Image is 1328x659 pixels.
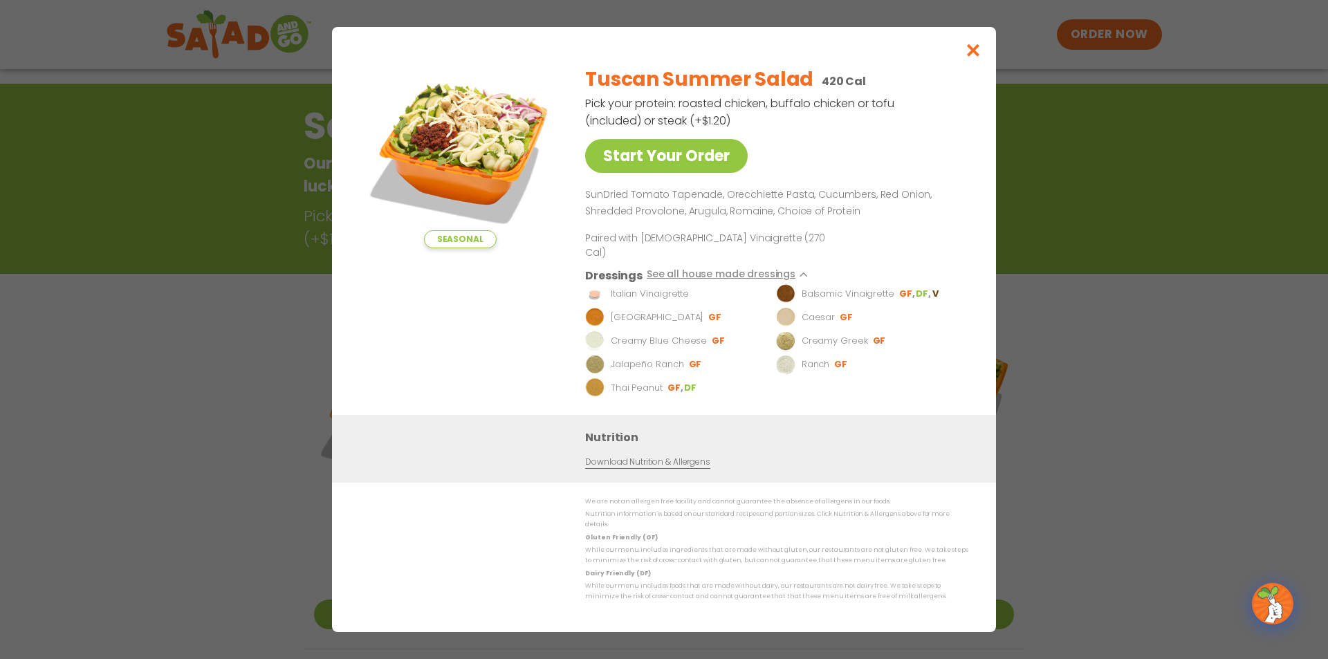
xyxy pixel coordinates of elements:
[932,288,940,300] li: V
[840,311,854,324] li: GF
[776,308,795,327] img: Dressing preview image for Caesar
[667,382,684,394] li: GF
[611,310,703,324] p: [GEOGRAPHIC_DATA]
[708,311,723,324] li: GF
[916,288,932,300] li: DF
[873,335,887,347] li: GF
[822,73,866,90] p: 420 Cal
[585,355,605,374] img: Dressing preview image for Jalapeño Ranch
[899,288,916,300] li: GF
[585,139,748,173] a: Start Your Order
[611,358,684,371] p: Jalapeño Ranch
[802,310,835,324] p: Caesar
[585,509,968,530] p: Nutrition information is based on our standard recipes and portion sizes. Click Nutrition & Aller...
[585,569,650,577] strong: Dairy Friendly (DF)
[684,382,698,394] li: DF
[585,65,813,94] h2: Tuscan Summer Salad
[611,334,707,348] p: Creamy Blue Cheese
[585,378,605,398] img: Dressing preview image for Thai Peanut
[611,287,689,301] p: Italian Vinaigrette
[585,267,643,284] h3: Dressings
[611,381,663,395] p: Thai Peanut
[585,533,657,541] strong: Gluten Friendly (GF)
[585,231,841,260] p: Paired with [DEMOGRAPHIC_DATA] Vinaigrette (270 Cal)
[585,331,605,351] img: Dressing preview image for Creamy Blue Cheese
[1253,584,1292,623] img: wpChatIcon
[647,267,815,284] button: See all house made dressings
[802,334,868,348] p: Creamy Greek
[776,284,795,304] img: Dressing preview image for Balsamic Vinaigrette
[776,355,795,374] img: Dressing preview image for Ranch
[951,27,996,73] button: Close modal
[585,456,710,469] a: Download Nutrition & Allergens
[585,496,968,507] p: We are not an allergen free facility and cannot guarantee the absence of allergens in our foods.
[802,358,830,371] p: Ranch
[585,581,968,602] p: While our menu includes foods that are made without dairy, our restaurants are not dairy free. We...
[689,358,703,371] li: GF
[585,187,963,220] p: SunDried Tomato Tapenade, Orecchiette Pasta, Cucumbers, Red Onion, Shredded Provolone, Arugula, R...
[585,308,605,327] img: Dressing preview image for BBQ Ranch
[712,335,726,347] li: GF
[424,230,497,248] span: Seasonal
[802,287,894,301] p: Balsamic Vinaigrette
[585,95,896,129] p: Pick your protein: roasted chicken, buffalo chicken or tofu (included) or steak (+$1.20)
[585,429,975,446] h3: Nutrition
[585,284,605,304] img: Dressing preview image for Italian Vinaigrette
[834,358,849,371] li: GF
[776,331,795,351] img: Dressing preview image for Creamy Greek
[363,55,557,248] img: Featured product photo for Tuscan Summer Salad
[585,545,968,566] p: While our menu includes ingredients that are made without gluten, our restaurants are not gluten ...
